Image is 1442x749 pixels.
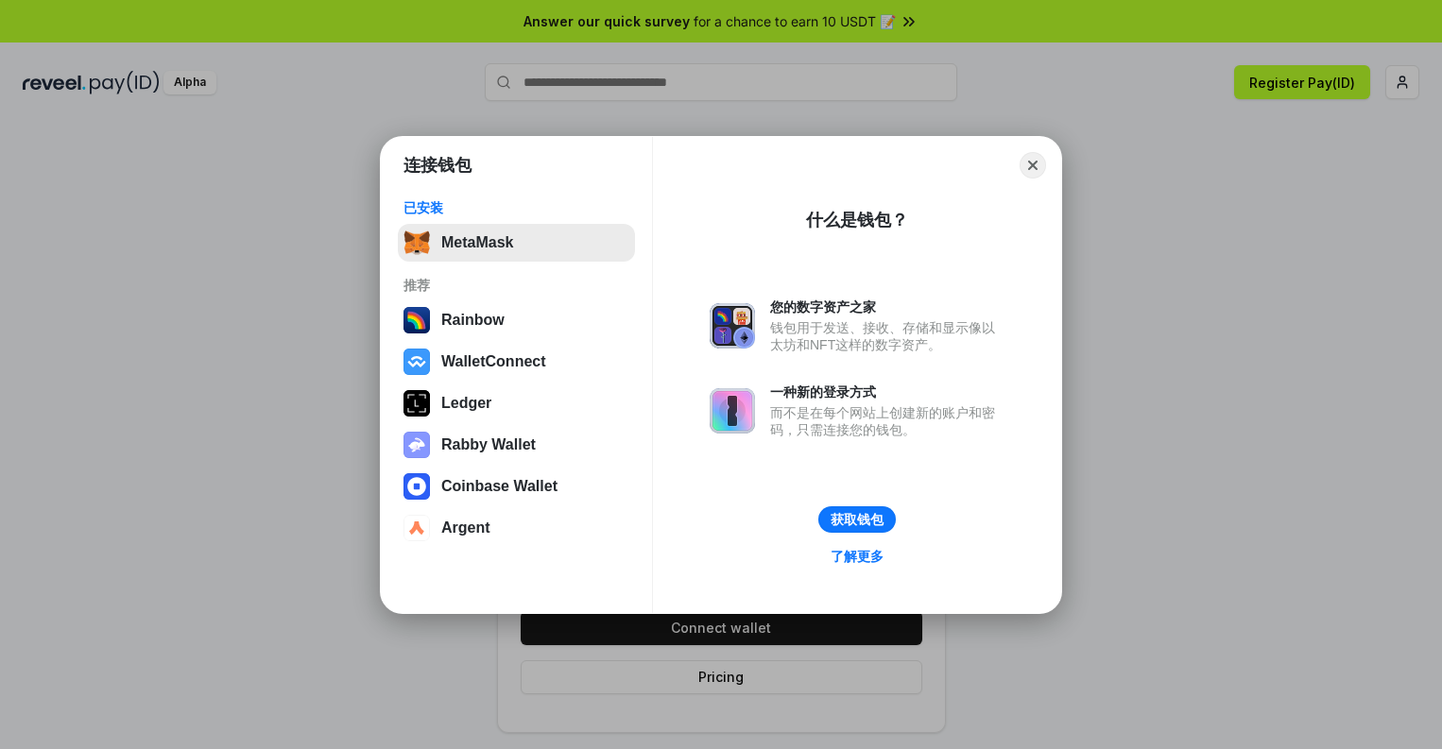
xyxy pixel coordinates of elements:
h1: 连接钱包 [403,154,472,177]
div: 已安装 [403,199,629,216]
img: svg+xml,%3Csvg%20xmlns%3D%22http%3A%2F%2Fwww.w3.org%2F2000%2Fsvg%22%20fill%3D%22none%22%20viewBox... [710,388,755,434]
div: 推荐 [403,277,629,294]
button: Rabby Wallet [398,426,635,464]
div: 获取钱包 [831,511,884,528]
div: 一种新的登录方式 [770,383,1004,400]
img: svg+xml,%3Csvg%20width%3D%22120%22%20height%3D%22120%22%20viewBox%3D%220%200%20120%20120%22%20fil... [403,307,430,333]
img: svg+xml,%3Csvg%20width%3D%2228%22%20height%3D%2228%22%20viewBox%3D%220%200%2028%2028%22%20fill%3D... [403,515,430,541]
button: Ledger [398,384,635,422]
div: 什么是钱包？ [806,209,908,231]
button: Argent [398,509,635,547]
div: 您的数字资产之家 [770,298,1004,315]
img: svg+xml,%3Csvg%20width%3D%2228%22%20height%3D%2228%22%20viewBox%3D%220%200%2028%2028%22%20fill%3D... [403,473,430,500]
div: 而不是在每个网站上创建新的账户和密码，只需连接您的钱包。 [770,404,1004,438]
div: 了解更多 [831,548,884,565]
a: 了解更多 [819,544,895,569]
div: MetaMask [441,234,513,251]
img: svg+xml,%3Csvg%20fill%3D%22none%22%20height%3D%2233%22%20viewBox%3D%220%200%2035%2033%22%20width%... [403,230,430,256]
button: MetaMask [398,224,635,262]
div: WalletConnect [441,353,546,370]
img: svg+xml,%3Csvg%20xmlns%3D%22http%3A%2F%2Fwww.w3.org%2F2000%2Fsvg%22%20width%3D%2228%22%20height%3... [403,390,430,417]
div: 钱包用于发送、接收、存储和显示像以太坊和NFT这样的数字资产。 [770,319,1004,353]
button: Coinbase Wallet [398,468,635,505]
div: Argent [441,519,490,536]
div: Ledger [441,395,491,412]
img: svg+xml,%3Csvg%20xmlns%3D%22http%3A%2F%2Fwww.w3.org%2F2000%2Fsvg%22%20fill%3D%22none%22%20viewBox... [710,303,755,349]
img: svg+xml,%3Csvg%20xmlns%3D%22http%3A%2F%2Fwww.w3.org%2F2000%2Fsvg%22%20fill%3D%22none%22%20viewBox... [403,432,430,458]
button: WalletConnect [398,343,635,381]
button: Rainbow [398,301,635,339]
div: Rabby Wallet [441,436,536,453]
button: Close [1020,152,1046,179]
div: Rainbow [441,312,505,329]
img: svg+xml,%3Csvg%20width%3D%2228%22%20height%3D%2228%22%20viewBox%3D%220%200%2028%2028%22%20fill%3D... [403,349,430,375]
div: Coinbase Wallet [441,478,558,495]
button: 获取钱包 [818,506,896,533]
